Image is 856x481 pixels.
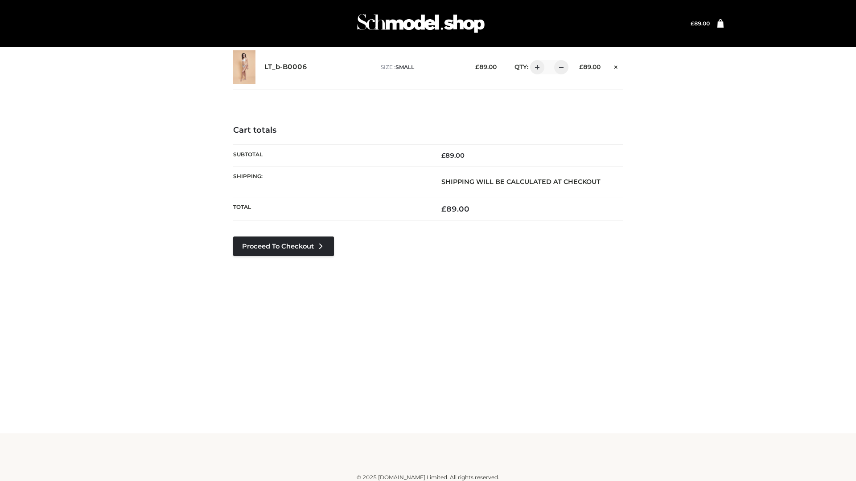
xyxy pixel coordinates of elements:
[233,166,428,197] th: Shipping:
[475,63,479,70] span: £
[233,236,334,256] a: Proceed to Checkout
[691,20,694,27] span: £
[579,63,583,70] span: £
[381,63,461,71] p: size :
[233,126,623,135] h4: Cart totals
[233,144,428,166] th: Subtotal
[691,20,710,27] bdi: 89.00
[441,204,446,213] span: £
[506,60,565,74] div: QTY:
[441,178,601,186] strong: Shipping will be calculated at checkout
[475,63,497,70] bdi: 89.00
[579,63,601,70] bdi: 89.00
[395,64,414,70] span: SMALL
[233,50,255,84] img: LT_b-B0006 - SMALL
[233,197,428,221] th: Total
[354,6,488,41] img: Schmodel Admin 964
[609,60,623,72] a: Remove this item
[264,63,307,71] a: LT_b-B0006
[691,20,710,27] a: £89.00
[441,151,445,159] span: £
[441,151,465,159] bdi: 89.00
[441,204,469,213] bdi: 89.00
